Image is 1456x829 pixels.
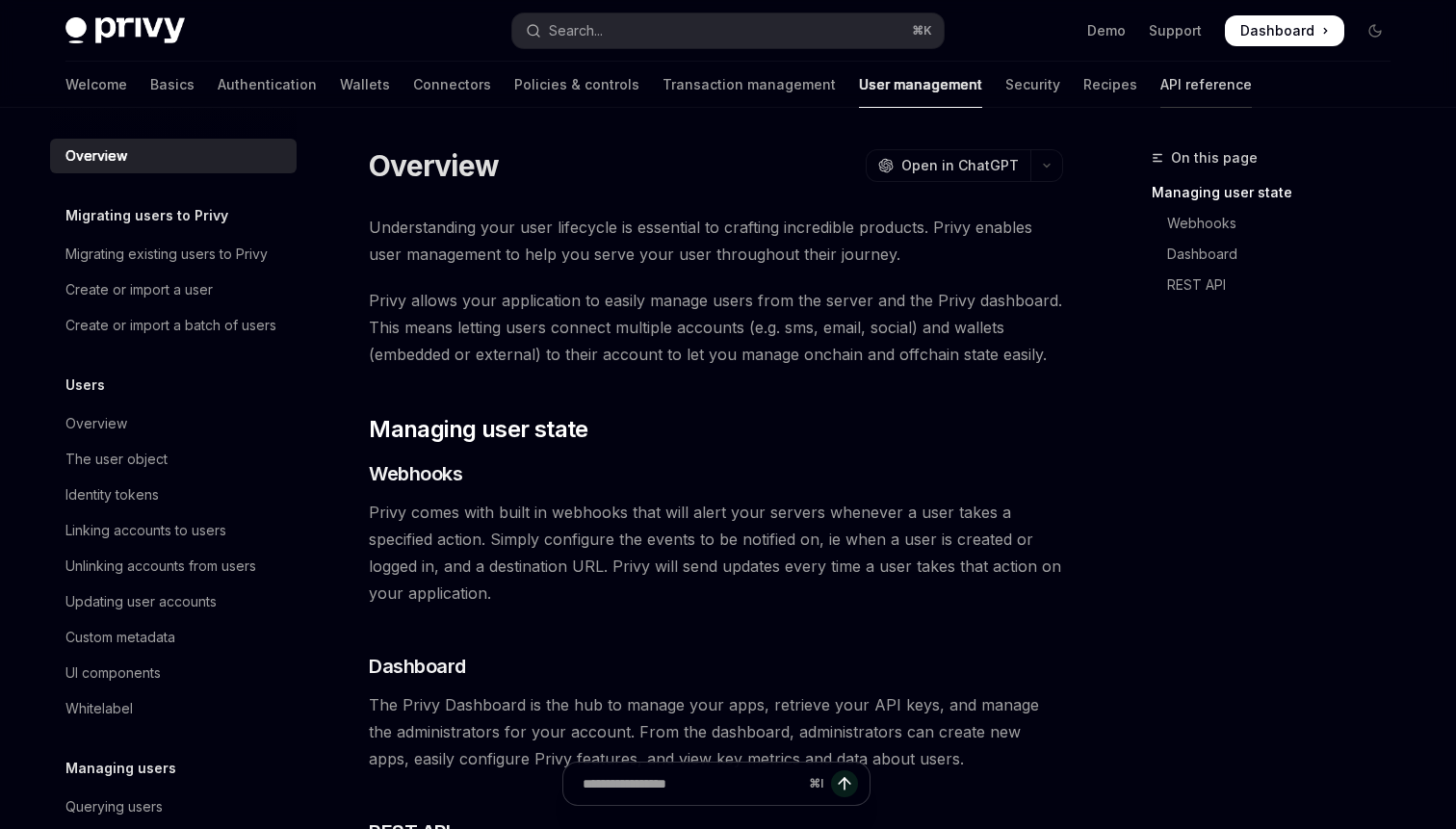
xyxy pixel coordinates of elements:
span: Privy allows your application to easily manage users from the server and the Privy dashboard. Thi... [369,287,1063,368]
a: Wallets [340,62,390,108]
div: Search... [549,19,603,42]
a: Dashboard [1152,239,1406,270]
a: Security [1005,62,1060,108]
a: Migrating existing users to Privy [50,237,297,272]
span: Understanding your user lifecycle is essential to crafting incredible products. Privy enables use... [369,214,1063,268]
a: API reference [1160,62,1252,108]
a: REST API [1152,270,1406,300]
div: Querying users [65,795,163,818]
a: Create or import a batch of users [50,308,297,343]
a: Transaction management [663,62,836,108]
span: Webhooks [369,460,462,487]
a: Overview [50,139,297,173]
span: Open in ChatGPT [901,156,1019,175]
a: Webhooks [1152,208,1406,239]
div: Migrating existing users to Privy [65,243,268,266]
a: Managing user state [1152,177,1406,208]
h5: Managing users [65,757,176,780]
div: Updating user accounts [65,590,217,613]
div: Create or import a user [65,278,213,301]
a: Welcome [65,62,127,108]
a: The user object [50,442,297,477]
a: UI components [50,656,297,690]
a: Authentication [218,62,317,108]
a: Whitelabel [50,691,297,726]
button: Open in ChatGPT [866,149,1030,182]
span: Managing user state [369,414,588,445]
div: Create or import a batch of users [65,314,276,337]
span: ⌘ K [912,23,932,39]
div: Overview [65,144,127,168]
div: UI components [65,661,161,685]
span: Dashboard [369,653,466,680]
a: Create or import a user [50,272,297,307]
div: Custom metadata [65,626,175,649]
div: Overview [65,412,127,435]
h1: Overview [369,148,499,183]
span: The Privy Dashboard is the hub to manage your apps, retrieve your API keys, and manage the admini... [369,691,1063,772]
a: Connectors [413,62,491,108]
h5: Users [65,374,105,397]
button: Send message [831,770,858,797]
a: Identity tokens [50,478,297,512]
a: Linking accounts to users [50,513,297,548]
div: Linking accounts to users [65,519,226,542]
input: Ask a question... [583,763,801,805]
button: Toggle dark mode [1360,15,1391,46]
div: Whitelabel [65,697,133,720]
span: Dashboard [1240,21,1314,40]
span: Privy comes with built in webhooks that will alert your servers whenever a user takes a specified... [369,499,1063,607]
span: On this page [1171,146,1258,169]
img: dark logo [65,17,185,44]
div: The user object [65,448,168,471]
a: Recipes [1083,62,1137,108]
a: Querying users [50,790,297,824]
a: Updating user accounts [50,584,297,619]
a: Policies & controls [514,62,639,108]
a: Overview [50,406,297,441]
a: Dashboard [1225,15,1344,46]
button: Open search [512,13,944,48]
a: Unlinking accounts from users [50,549,297,583]
h5: Migrating users to Privy [65,204,228,227]
a: User management [859,62,982,108]
a: Basics [150,62,195,108]
div: Identity tokens [65,483,159,506]
div: Unlinking accounts from users [65,555,256,578]
a: Support [1149,21,1202,40]
a: Demo [1087,21,1126,40]
a: Custom metadata [50,620,297,655]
